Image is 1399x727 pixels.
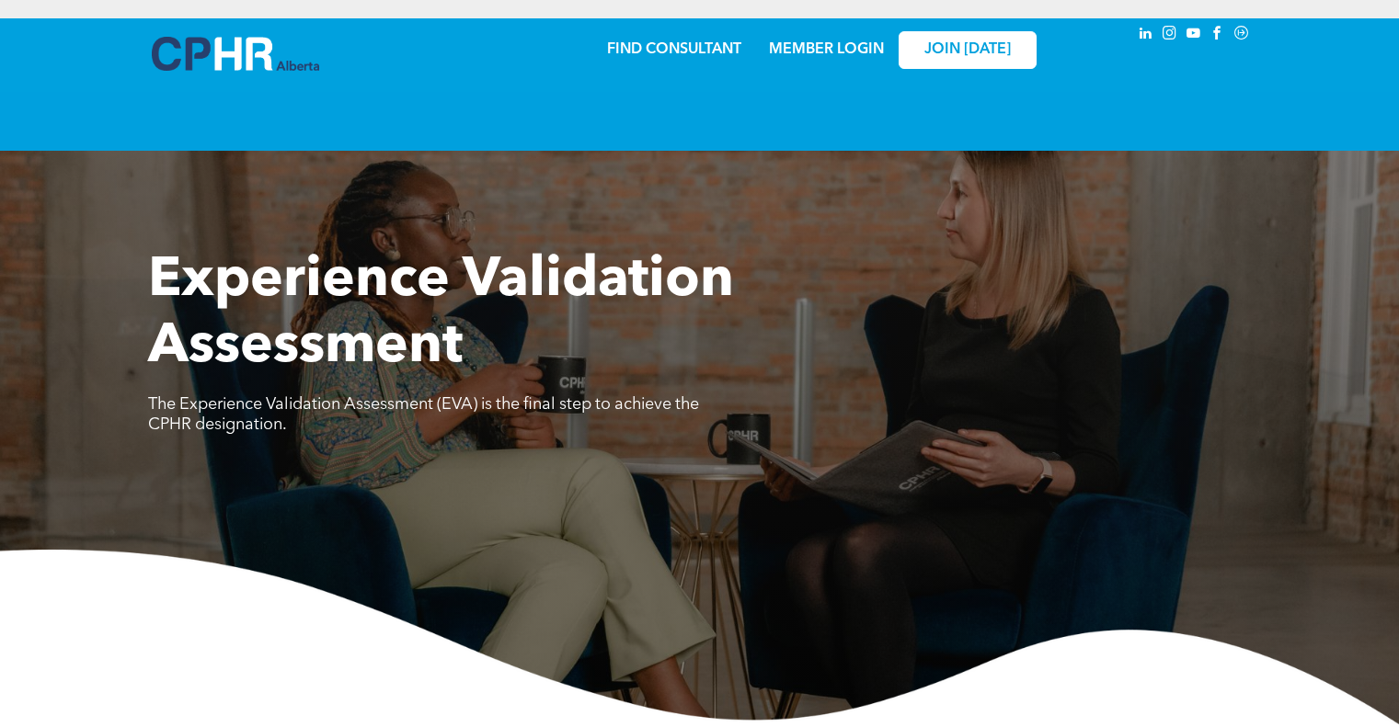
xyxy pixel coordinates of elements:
[924,41,1011,59] span: JOIN [DATE]
[148,396,699,433] span: The Experience Validation Assessment (EVA) is the final step to achieve the CPHR designation.
[1184,23,1204,48] a: youtube
[148,254,734,375] span: Experience Validation Assessment
[1232,23,1252,48] a: Social network
[769,42,884,57] a: MEMBER LOGIN
[607,42,741,57] a: FIND CONSULTANT
[1208,23,1228,48] a: facebook
[899,31,1037,69] a: JOIN [DATE]
[1136,23,1156,48] a: linkedin
[1160,23,1180,48] a: instagram
[152,37,319,71] img: A blue and white logo for cp alberta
